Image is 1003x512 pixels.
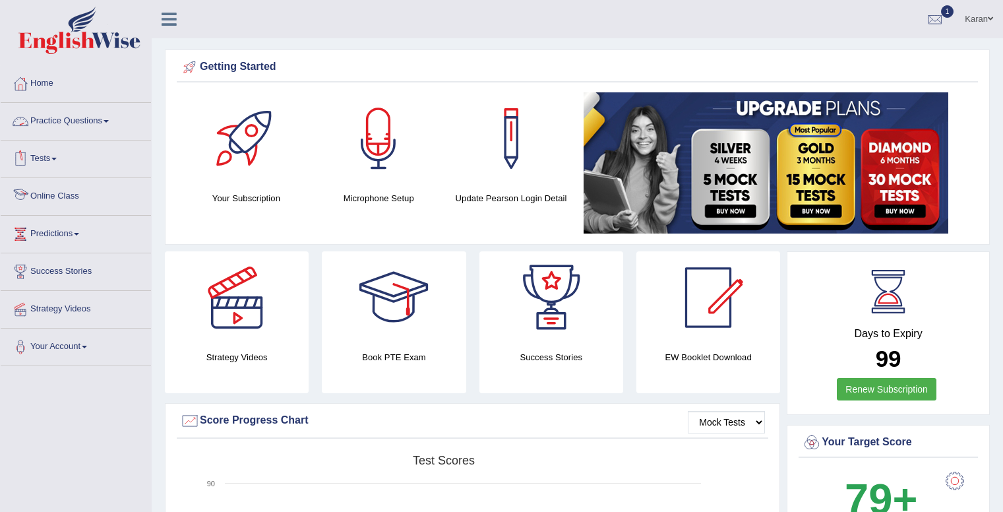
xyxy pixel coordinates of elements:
div: Your Target Score [802,433,975,453]
a: Your Account [1,329,151,362]
a: Strategy Videos [1,291,151,324]
b: 99 [876,346,901,371]
h4: Microphone Setup [319,191,439,205]
div: Getting Started [180,57,975,77]
span: 1 [941,5,954,18]
h4: EW Booklet Download [636,350,780,364]
a: Tests [1,141,151,174]
h4: Success Stories [479,350,623,364]
h4: Update Pearson Login Detail [452,191,571,205]
tspan: Test scores [413,454,475,467]
a: Predictions [1,216,151,249]
a: Success Stories [1,253,151,286]
a: Renew Subscription [837,378,936,400]
h4: Days to Expiry [802,328,975,340]
a: Home [1,65,151,98]
h4: Book PTE Exam [322,350,466,364]
a: Online Class [1,178,151,211]
div: Score Progress Chart [180,411,765,431]
a: Practice Questions [1,103,151,136]
text: 90 [207,480,215,488]
h4: Your Subscription [187,191,306,205]
img: small5.jpg [584,92,948,234]
h4: Strategy Videos [165,350,309,364]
